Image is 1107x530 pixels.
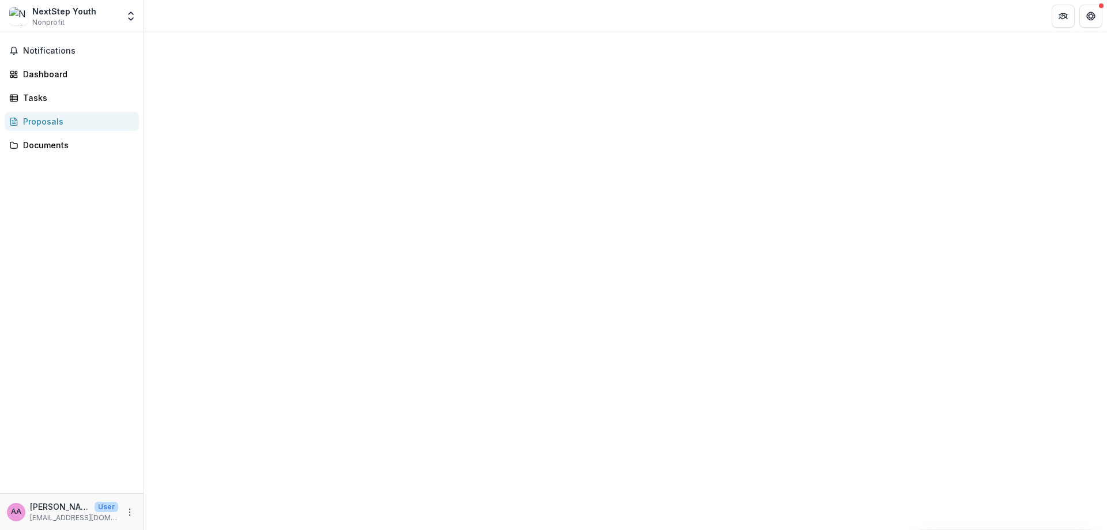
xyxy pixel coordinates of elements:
p: [EMAIL_ADDRESS][DOMAIN_NAME] [30,513,118,523]
div: Documents [23,139,130,151]
div: NextStep Youth [32,5,96,17]
button: Notifications [5,42,139,60]
p: User [95,502,118,512]
p: [PERSON_NAME] [30,501,90,513]
a: Tasks [5,88,139,107]
span: Notifications [23,46,134,56]
button: Get Help [1079,5,1102,28]
img: NextStep Youth [9,7,28,25]
span: Nonprofit [32,17,65,28]
div: Tasks [23,92,130,104]
button: More [123,505,137,519]
div: Annie Axe [11,508,21,516]
a: Documents [5,136,139,155]
a: Dashboard [5,65,139,84]
button: Open entity switcher [123,5,139,28]
button: Partners [1052,5,1075,28]
div: Dashboard [23,68,130,80]
a: Proposals [5,112,139,131]
div: Proposals [23,115,130,127]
